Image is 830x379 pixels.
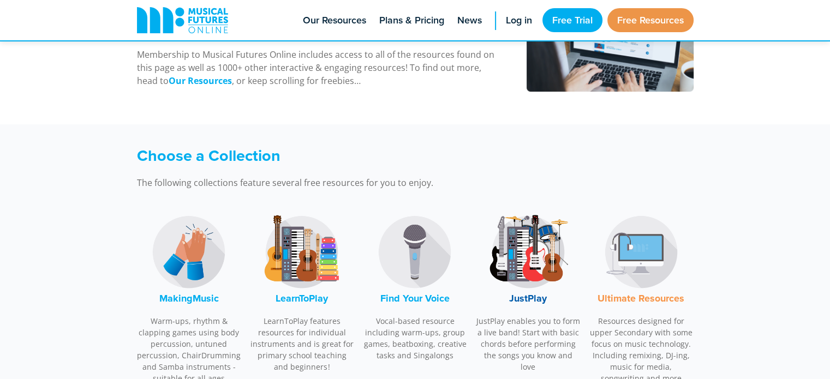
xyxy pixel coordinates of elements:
a: Free Resources [607,8,694,32]
img: JustPlay Logo [487,211,569,293]
font: Ultimate Resources [598,291,684,305]
a: Free Trial [542,8,602,32]
font: LearnToPlay [276,291,328,305]
p: LearnToPlay features resources for individual instruments and is great for primary school teachin... [250,315,355,372]
font: Find Your Voice [380,291,450,305]
font: MakingMusic [159,291,219,305]
img: Music Technology Logo [600,211,682,293]
span: News [457,13,482,28]
p: Vocal-based resource including warm-ups, group games, beatboxing, creative tasks and Singalongs [363,315,468,361]
p: Membership to Musical Futures Online includes access to all of the resources found on this page a... [137,48,499,87]
font: JustPlay [509,291,547,305]
img: MakingMusic Logo [148,211,230,293]
p: The following collections feature several free resources for you to enjoy. [137,176,563,189]
p: JustPlay enables you to form a live band! Start with basic chords before performing the songs you... [476,315,581,372]
h3: Choose a Collection [137,146,563,165]
a: Our Resources [169,75,232,87]
a: Find Your Voice LogoFind Your Voice Vocal-based resource including warm-ups, group games, beatbox... [363,206,468,367]
span: Our Resources [303,13,366,28]
img: Find Your Voice Logo [374,211,456,293]
span: Log in [506,13,532,28]
a: JustPlay LogoJustPlay JustPlay enables you to form a live band! Start with basic chords before pe... [476,206,581,378]
img: LearnToPlay Logo [261,211,343,293]
span: Plans & Pricing [379,13,444,28]
a: LearnToPlay LogoLearnToPlay LearnToPlay features resources for individual instruments and is grea... [250,206,355,378]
